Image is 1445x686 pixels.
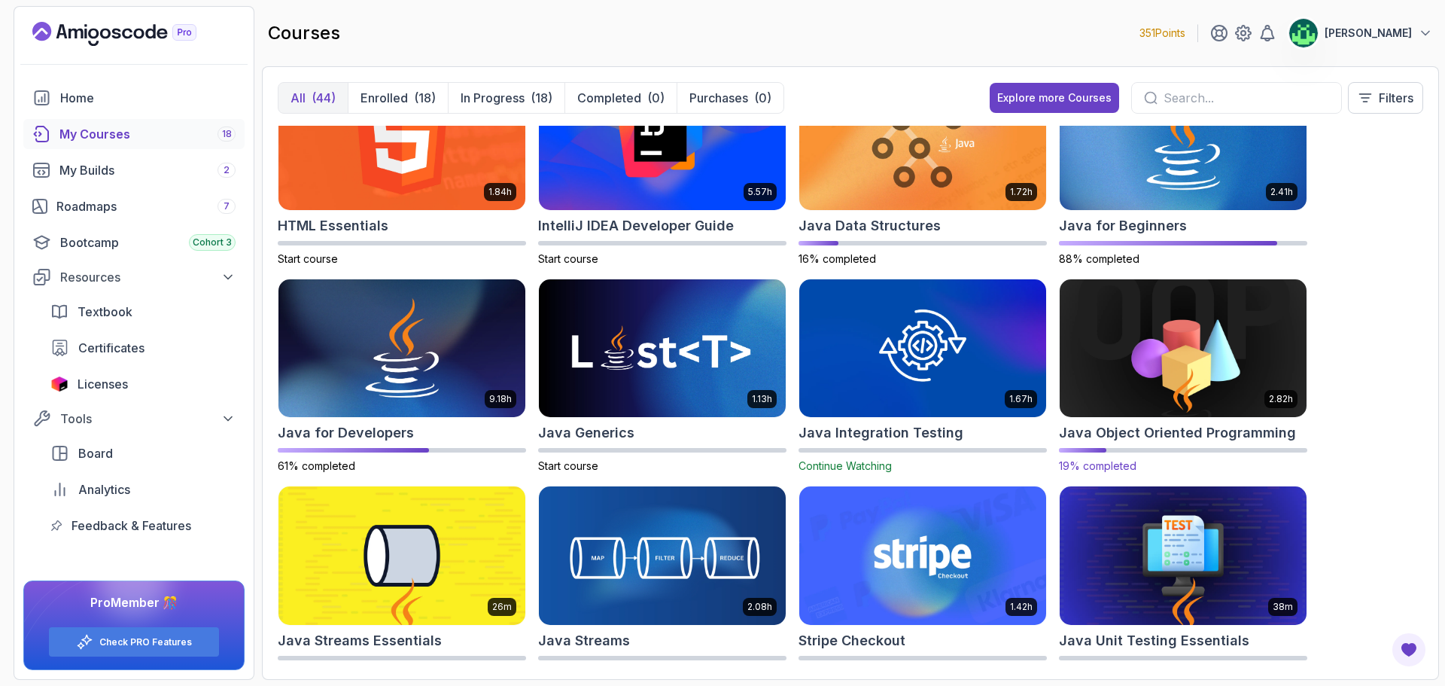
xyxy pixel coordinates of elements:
[799,486,1046,625] img: Stripe Checkout card
[1288,18,1433,48] button: user profile image[PERSON_NAME]
[78,375,128,393] span: Licenses
[278,72,525,210] img: HTML Essentials card
[60,410,236,428] div: Tools
[278,215,388,236] h2: HTML Essentials
[278,83,348,113] button: All(44)
[278,252,338,265] span: Start course
[538,215,734,236] h2: IntelliJ IDEA Developer Guide
[1059,215,1187,236] h2: Java for Beginners
[23,83,245,113] a: home
[23,119,245,149] a: courses
[41,333,245,363] a: certificates
[23,264,245,291] button: Resources
[59,125,236,143] div: My Courses
[539,279,786,418] img: Java Generics card
[78,480,130,498] span: Analytics
[1289,19,1318,47] img: user profile image
[1269,393,1293,405] p: 2.82h
[1059,252,1139,265] span: 88% completed
[754,89,771,107] div: (0)
[461,89,525,107] p: In Progress
[448,83,564,113] button: In Progress(18)
[689,89,748,107] p: Purchases
[278,279,526,474] a: Java for Developers card9.18hJava for Developers61% completed
[23,227,245,258] a: bootcamp
[278,422,414,444] h2: Java for Developers
[1391,632,1427,668] button: Open Feedback Button
[48,627,220,657] button: Check PRO Features
[1325,26,1412,41] p: [PERSON_NAME]
[488,186,512,198] p: 1.84h
[224,200,230,212] span: 7
[1348,82,1423,114] button: Filters
[647,89,665,107] div: (0)
[1273,601,1293,613] p: 38m
[278,486,525,625] img: Java Streams Essentials card
[539,72,786,210] img: IntelliJ IDEA Developer Guide card
[1164,89,1329,107] input: Search...
[799,215,941,236] h2: Java Data Structures
[799,252,876,265] span: 16% completed
[23,155,245,185] a: builds
[747,601,772,613] p: 2.08h
[278,279,525,418] img: Java for Developers card
[538,252,598,265] span: Start course
[1009,393,1033,405] p: 1.67h
[1010,186,1033,198] p: 1.72h
[799,459,892,472] span: Continue Watching
[78,339,144,357] span: Certificates
[60,89,236,107] div: Home
[1059,630,1249,651] h2: Java Unit Testing Essentials
[224,164,230,176] span: 2
[677,83,783,113] button: Purchases(0)
[799,71,1047,267] a: Java Data Structures card1.72hJava Data Structures16% completed
[71,517,191,535] span: Feedback & Features
[41,297,245,327] a: textbook
[222,128,232,140] span: 18
[59,161,236,179] div: My Builds
[1060,72,1307,210] img: Java for Beginners card
[56,197,236,215] div: Roadmaps
[538,630,630,651] h2: Java Streams
[799,72,1046,210] img: Java Data Structures card
[564,83,677,113] button: Completed(0)
[360,89,408,107] p: Enrolled
[997,90,1112,105] div: Explore more Courses
[752,393,772,405] p: 1.13h
[23,191,245,221] a: roadmaps
[748,186,772,198] p: 5.57h
[1059,71,1307,267] a: Java for Beginners card2.41hJava for Beginners88% completed
[291,89,306,107] p: All
[414,89,436,107] div: (18)
[1059,279,1307,474] a: Java Object Oriented Programming card2.82hJava Object Oriented Programming19% completed
[60,233,236,252] div: Bootcamp
[50,377,68,392] img: jetbrains icon
[78,444,113,462] span: Board
[1059,422,1296,444] h2: Java Object Oriented Programming
[531,89,552,107] div: (18)
[1059,459,1136,472] span: 19% completed
[23,405,245,432] button: Tools
[1139,26,1185,41] p: 351 Points
[577,89,641,107] p: Completed
[539,486,786,625] img: Java Streams card
[41,438,245,468] a: board
[278,459,355,472] span: 61% completed
[348,83,448,113] button: Enrolled(18)
[32,22,231,46] a: Landing page
[1270,186,1293,198] p: 2.41h
[799,422,963,444] h2: Java Integration Testing
[1054,276,1313,421] img: Java Object Oriented Programming card
[538,459,598,472] span: Start course
[489,393,512,405] p: 9.18h
[278,630,442,651] h2: Java Streams Essentials
[193,236,232,248] span: Cohort 3
[99,636,192,648] a: Check PRO Features
[799,279,1047,474] a: Java Integration Testing card1.67hJava Integration TestingContinue Watching
[268,21,340,45] h2: courses
[41,474,245,505] a: analytics
[60,268,236,286] div: Resources
[799,630,905,651] h2: Stripe Checkout
[990,83,1119,113] button: Explore more Courses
